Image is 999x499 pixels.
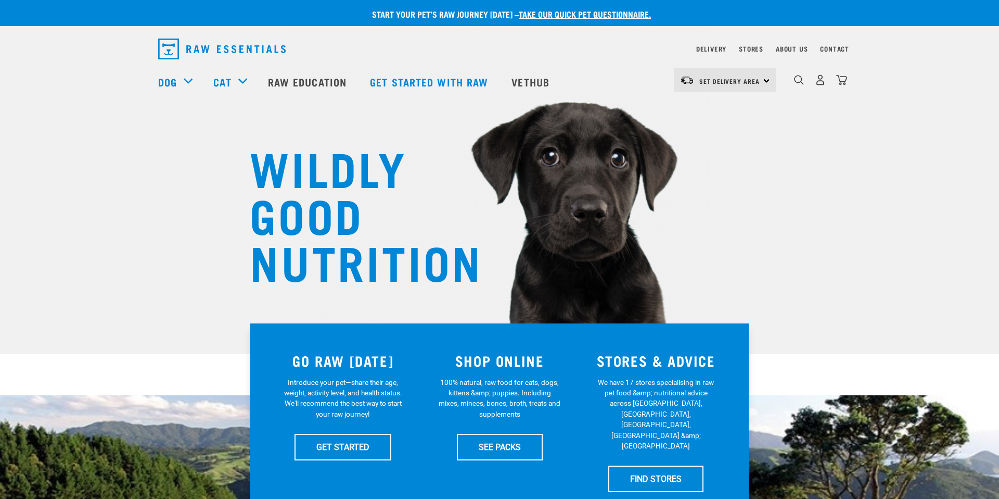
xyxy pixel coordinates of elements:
a: SEE PACKS [457,434,543,460]
img: home-icon-1@2x.png [794,75,804,85]
img: home-icon@2x.png [836,74,847,85]
h3: STORES & ADVICE [584,353,728,369]
a: take our quick pet questionnaire. [519,11,651,16]
h3: SHOP ONLINE [428,353,572,369]
img: van-moving.png [680,76,694,85]
a: Dog [158,74,177,90]
h3: GO RAW [DATE] [271,353,415,369]
a: FIND STORES [608,466,703,492]
p: We have 17 stores specialising in raw pet food &amp; nutritional advice across [GEOGRAPHIC_DATA],... [595,377,717,452]
span: Set Delivery Area [699,79,760,83]
nav: dropdown navigation [150,34,849,64]
a: Cat [213,74,231,90]
h1: WILDLY GOOD NUTRITION [250,143,458,284]
a: Vethub [501,61,562,103]
img: user.png [815,74,826,85]
p: 100% natural, raw food for cats, dogs, kittens &amp; puppies. Including mixes, minces, bones, bro... [439,377,561,420]
a: Contact [820,47,849,51]
img: Raw Essentials Logo [158,39,286,59]
a: About Us [776,47,808,51]
a: Raw Education [258,61,360,103]
a: Get started with Raw [360,61,501,103]
a: Stores [739,47,763,51]
p: Introduce your pet—share their age, weight, activity level, and health status. We'll recommend th... [282,377,404,420]
a: GET STARTED [294,434,391,460]
a: Delivery [696,47,726,51]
